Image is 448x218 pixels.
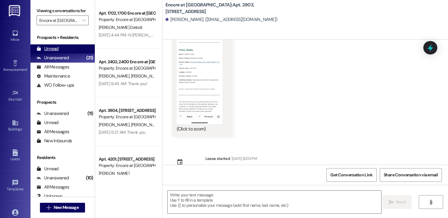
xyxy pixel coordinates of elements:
[99,114,155,120] div: Property: Encore at [GEOGRAPHIC_DATA]
[37,138,72,144] div: New Inbounds
[99,16,155,23] div: Property: Encore at [GEOGRAPHIC_DATA]
[37,46,59,52] div: Unread
[3,178,27,194] a: Templates •
[84,173,95,183] div: (10)
[27,67,28,71] span: •
[177,25,222,124] button: Zoom image
[40,203,85,213] button: New Message
[99,32,418,38] div: [DATE] 4:44 PM: Hi [PERSON_NAME], I have tried to call you couldn't get through, my [PERSON_NAME]...
[37,64,69,70] div: All Messages
[37,129,69,135] div: All Messages
[37,82,74,88] div: WO Follow-ups
[3,28,27,44] a: Inbox
[177,126,222,132] div: (Click to zoom)
[326,168,376,182] button: Get Conversation Link
[9,5,21,16] img: ResiDesk Logo
[99,81,147,86] div: [DATE] 9:45 AM: Thank you!
[165,2,287,15] b: Encore at [GEOGRAPHIC_DATA]: Apt. 2903, [STREET_ADDRESS]
[37,184,69,190] div: All Messages
[37,73,70,79] div: Maintenance
[23,186,24,190] span: •
[46,205,51,210] i: 
[30,154,95,161] div: Residents
[131,73,161,79] span: [PERSON_NAME]
[22,96,23,101] span: •
[37,193,62,199] div: Unknown
[396,199,405,205] span: Send
[3,118,27,134] a: Buildings
[99,73,131,79] span: [PERSON_NAME]
[99,162,155,169] div: Property: Encore at [GEOGRAPHIC_DATA]
[382,195,412,209] button: Send
[99,59,155,65] div: Apt. 2402, 2400 Encore at [GEOGRAPHIC_DATA]
[86,109,95,118] div: (11)
[99,122,131,127] span: [PERSON_NAME]
[99,10,155,16] div: Apt. 1702, 1700 Encore at [GEOGRAPHIC_DATA]
[30,34,95,41] div: Prospects + Residents
[165,16,278,23] div: [PERSON_NAME]. ([EMAIL_ADDRESS][DOMAIN_NAME])
[99,171,129,176] span: [PERSON_NAME]
[54,204,79,211] span: New Message
[37,119,59,126] div: Unread
[389,200,393,205] i: 
[39,16,79,25] input: All communities
[85,53,95,63] div: (21)
[37,6,89,16] label: Viewing conversations for
[30,99,95,106] div: Prospects
[330,172,372,178] span: Get Conversation Link
[131,122,161,127] span: [PERSON_NAME]
[99,107,155,114] div: Apt. 3904, [STREET_ADDRESS]
[384,172,438,178] span: Share Conversation via email
[99,130,146,135] div: [DATE] 9:27 AM: Thank you.
[82,18,85,23] i: 
[99,156,155,162] div: Apt. 4201, [STREET_ADDRESS]
[99,25,142,30] span: [PERSON_NAME] Detroit
[99,65,155,71] div: Property: Encore at [GEOGRAPHIC_DATA]
[428,200,433,205] i: 
[230,155,257,162] div: [DATE] 8:00 PM
[37,55,69,61] div: Unanswered
[3,147,27,164] a: Leads
[37,175,69,181] div: Unanswered
[380,168,442,182] button: Share Conversation via email
[37,110,69,117] div: Unanswered
[3,88,27,104] a: Site Visit •
[37,166,59,172] div: Unread
[205,155,230,162] div: Lease started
